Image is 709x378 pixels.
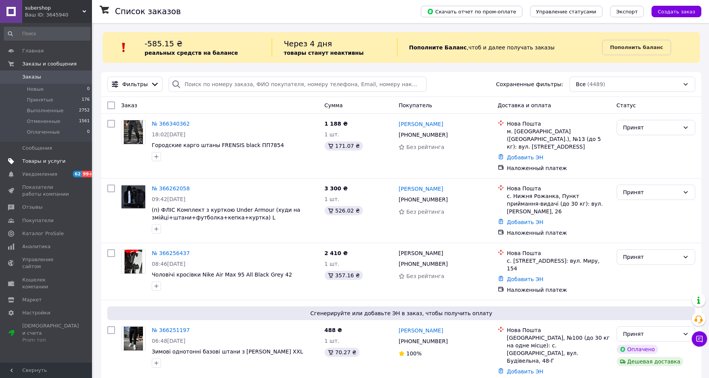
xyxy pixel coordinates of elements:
span: Выполненные [27,107,64,114]
div: 70.27 ₴ [325,348,359,357]
a: Добавить ЭН [507,154,543,160]
span: Заказ [121,102,137,108]
span: subershop [25,5,82,11]
b: Пополнить баланс [610,44,663,50]
span: Управление статусами [536,9,596,15]
div: Prom топ [22,337,79,344]
span: Сгенерируйте или добавьте ЭН в заказ, чтобы получить оплату [110,309,692,317]
a: [PERSON_NAME] [399,327,443,334]
div: Наложенный платеж [507,286,611,294]
span: Сохраненные фильтры: [496,80,563,88]
span: 100% [406,350,422,357]
button: Скачать отчет по пром-оплате [421,6,522,17]
button: Чат с покупателем [692,331,707,347]
a: № 366262058 [152,185,190,191]
span: Уведомления [22,171,57,178]
a: [PERSON_NAME] [399,120,443,128]
img: Фото товару [125,250,143,273]
div: [PHONE_NUMBER] [397,194,449,205]
span: Заказы и сообщения [22,61,77,67]
div: , чтоб и далее получать заказы [397,38,602,57]
h1: Список заказов [115,7,181,16]
img: Фото товару [124,327,143,350]
span: Маркет [22,296,42,303]
div: [GEOGRAPHIC_DATA], №100 (до 30 кг на одне місце): с. [GEOGRAPHIC_DATA], вул. Будівельна, 48-Г [507,334,611,365]
span: 1561 [79,118,90,125]
div: [PHONE_NUMBER] [397,129,449,140]
span: Статус [617,102,636,108]
span: Товары и услуги [22,158,66,165]
span: Заказы [22,74,41,80]
span: 06:48[DATE] [152,338,185,344]
a: [PERSON_NAME] [399,185,443,193]
div: м. [GEOGRAPHIC_DATA] ([GEOGRAPHIC_DATA].), №13 (до 5 кг): вул. [STREET_ADDRESS] [507,128,611,151]
a: Добавить ЭН [507,368,543,375]
span: Создать заказ [658,9,695,15]
a: Добавить ЭН [507,276,543,282]
a: Пополнить баланс [602,40,671,55]
span: 1 188 ₴ [325,121,348,127]
div: 171.07 ₴ [325,141,363,151]
span: Скачать отчет по пром-оплате [427,8,516,15]
div: Дешевая доставка [617,357,684,366]
span: Настройки [22,309,50,316]
a: Фото товару [121,249,146,274]
div: Нова Пошта [507,185,611,192]
span: Без рейтинга [406,273,444,279]
span: 488 ₴ [325,327,342,333]
span: 0 [87,86,90,93]
span: (п) ФЛІС Комплект з курткою Under Armour (худи на змійці+штани+футболка+кепка+куртка) L [152,207,300,221]
span: [DEMOGRAPHIC_DATA] и счета [22,322,79,344]
img: Фото товару [121,185,145,208]
a: Фото товару [121,185,146,209]
span: Через 4 дня [284,39,332,48]
div: с. Нижня Рожанка, Пункт приймання-видачі (до 30 кг): вул. [PERSON_NAME], 26 [507,192,611,215]
span: Оплаченные [27,129,60,136]
span: 1 шт. [325,131,340,137]
a: Зимові однотонні базові штани з [PERSON_NAME] XXL [152,349,303,355]
b: товары станут неактивны [284,50,363,56]
div: 526.02 ₴ [325,206,363,215]
span: 0 [87,129,90,136]
a: Городские карго штаны FRENSIS black ПП7854 [152,142,284,148]
span: 62 [73,171,82,177]
span: 1 шт. [325,196,340,202]
img: :exclamation: [118,42,130,53]
input: Поиск по номеру заказа, ФИО покупателя, номеру телефона, Email, номеру накладной [169,77,427,92]
div: Нова Пошта [507,249,611,257]
span: Покупатель [399,102,432,108]
div: Принят [623,253,679,261]
span: 18:02[DATE] [152,131,185,137]
div: Наложенный платеж [507,229,611,237]
span: 1 шт. [325,261,340,267]
span: 3 300 ₴ [325,185,348,191]
span: Отмененные [27,118,60,125]
span: Покупатели [22,217,54,224]
b: Пополните Баланс [409,44,467,51]
b: реальных средств на балансе [144,50,238,56]
span: 1 шт. [325,338,340,344]
div: Наложенный платеж [507,164,611,172]
span: Новые [27,86,44,93]
div: Принят [623,330,679,338]
a: Фото товару [121,120,146,144]
span: 2 410 ₴ [325,250,348,256]
span: Фильтры [122,80,148,88]
a: Чоловічі кросівки Nike Air Max 95 All Black Grey 42 [152,272,292,278]
span: (4489) [587,81,605,87]
span: Сообщения [22,145,52,152]
div: 357.16 ₴ [325,271,363,280]
span: 99+ [82,171,94,177]
span: Аналитика [22,243,51,250]
span: -585.15 ₴ [144,39,182,48]
div: Нова Пошта [507,120,611,128]
span: 2752 [79,107,90,114]
div: Принят [623,188,679,196]
span: Іван Кіш [399,249,443,257]
span: 176 [82,97,90,103]
div: Оплачено [617,345,658,354]
img: Фото товару [124,120,143,144]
